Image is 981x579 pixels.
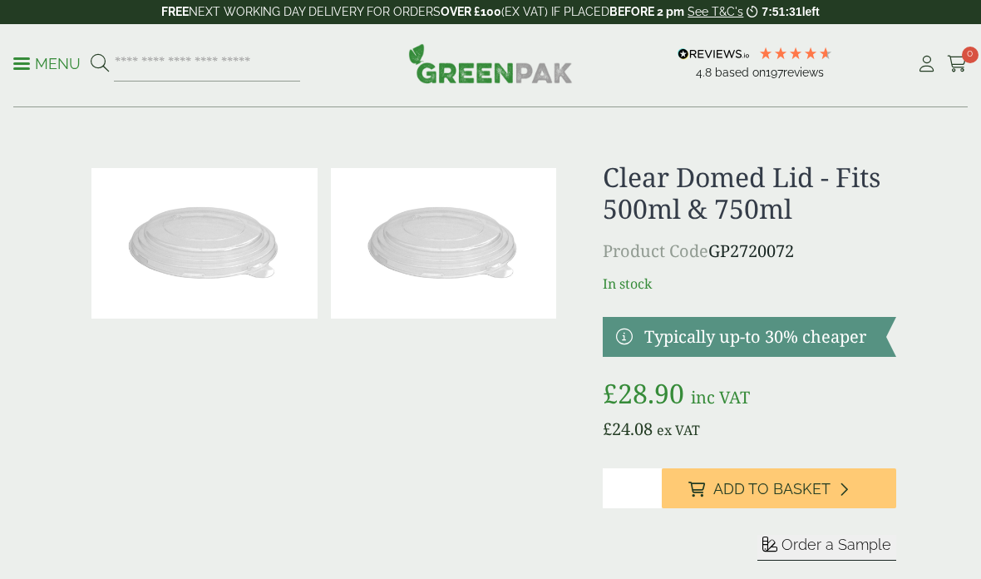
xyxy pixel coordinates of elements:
bdi: 28.90 [603,375,684,411]
span: Add to Basket [713,480,831,498]
a: See T&C's [688,5,743,18]
a: 0 [947,52,968,77]
span: reviews [783,66,824,79]
span: £ [603,418,612,440]
span: 7:51:31 [762,5,801,18]
i: Cart [947,56,968,72]
span: ex VAT [657,421,700,439]
img: Clear Domed Lid Fits 750ml Full Case Of 0 [331,168,557,319]
div: 4.79 Stars [758,46,833,61]
span: 0 [962,47,979,63]
span: Order a Sample [781,536,891,553]
strong: FREE [161,5,189,18]
button: Order a Sample [757,535,896,561]
button: Add to Basket [662,468,896,508]
bdi: 24.08 [603,418,653,440]
a: Menu [13,54,81,71]
strong: OVER £100 [441,5,501,18]
i: My Account [916,56,937,72]
span: left [802,5,820,18]
span: Product Code [603,240,708,262]
h1: Clear Domed Lid - Fits 500ml & 750ml [603,161,896,225]
span: 4.8 [696,66,715,79]
p: GP2720072 [603,239,896,264]
span: inc VAT [691,386,750,408]
span: £ [603,375,618,411]
p: In stock [603,274,896,294]
strong: BEFORE 2 pm [609,5,684,18]
span: 197 [766,66,783,79]
img: REVIEWS.io [678,48,750,60]
span: Based on [715,66,766,79]
p: Menu [13,54,81,74]
img: GreenPak Supplies [408,43,573,83]
img: Clear Domed Lid Fits 750ml 0 [91,168,318,319]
